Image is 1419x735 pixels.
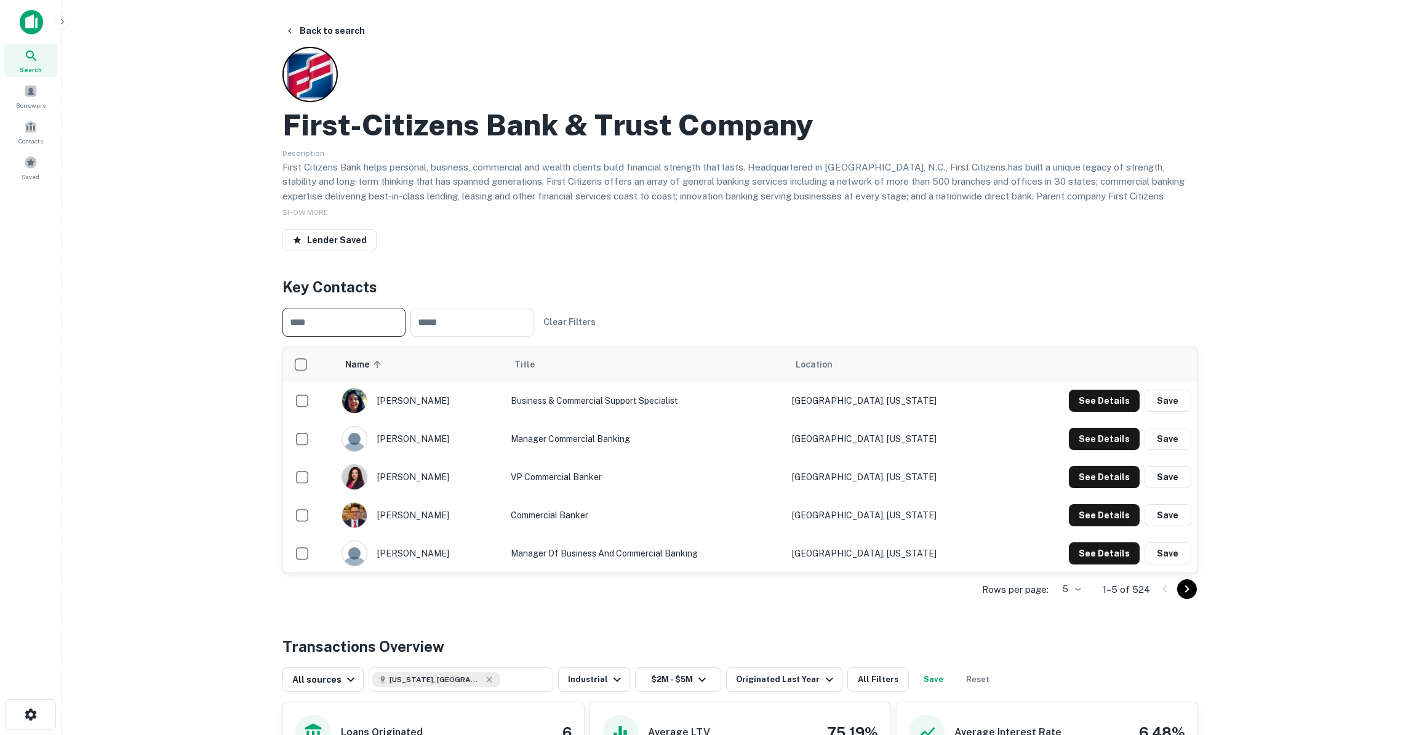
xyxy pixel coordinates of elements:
[914,667,953,692] button: Save your search to get updates of matches that match your search criteria.
[18,136,43,146] span: Contacts
[558,667,630,692] button: Industrial
[635,667,721,692] button: $2M - $5M
[282,149,324,158] span: Description
[282,635,444,657] h4: Transactions Overview
[505,420,786,458] td: Manager Commercial Banking
[514,357,551,372] span: Title
[505,458,786,496] td: VP Commercial Banker
[342,541,367,566] img: 9c8pery4andzj6ohjkjp54ma2
[505,347,786,382] th: Title
[342,540,498,566] div: [PERSON_NAME]
[1145,428,1191,450] button: Save
[342,502,498,528] div: [PERSON_NAME]
[796,357,833,372] span: Location
[1145,504,1191,526] button: Save
[1069,466,1140,488] button: See Details
[20,10,43,34] img: capitalize-icon.png
[342,503,367,528] img: 1528929610309
[390,674,482,685] span: [US_STATE], [GEOGRAPHIC_DATA]
[1177,579,1197,599] button: Go to next page
[1069,542,1140,564] button: See Details
[1069,428,1140,450] button: See Details
[22,172,40,182] span: Saved
[4,79,58,113] a: Borrowers
[1145,466,1191,488] button: Save
[282,208,328,217] span: SHOW MORE
[342,465,367,489] img: 1551823682853
[345,357,385,372] span: Name
[1053,580,1083,598] div: 5
[726,667,842,692] button: Originated Last Year
[1069,504,1140,526] button: See Details
[20,65,42,74] span: Search
[283,347,1197,572] div: scrollable content
[505,534,786,572] td: Manager of Business and Commercial Banking
[342,427,367,451] img: 9c8pery4andzj6ohjkjp54ma2
[538,311,601,333] button: Clear Filters
[786,534,1007,572] td: [GEOGRAPHIC_DATA], [US_STATE]
[786,420,1007,458] td: [GEOGRAPHIC_DATA], [US_STATE]
[958,667,997,692] button: Reset
[4,115,58,148] a: Contacts
[342,464,498,490] div: [PERSON_NAME]
[335,347,505,382] th: Name
[4,151,58,184] a: Saved
[1145,390,1191,412] button: Save
[16,100,46,110] span: Borrowers
[4,44,58,77] a: Search
[280,20,370,42] button: Back to search
[342,388,498,414] div: [PERSON_NAME]
[282,160,1198,233] p: First Citizens Bank helps personal, business, commercial and wealth clients build financial stren...
[786,458,1007,496] td: [GEOGRAPHIC_DATA], [US_STATE]
[282,276,1198,298] h4: Key Contacts
[847,667,909,692] button: All Filters
[505,496,786,534] td: Commercial Banker
[1103,582,1150,597] p: 1–5 of 524
[282,229,377,251] button: Lender Saved
[786,347,1007,382] th: Location
[292,672,358,687] div: All sources
[342,388,367,413] img: 1591915380455
[342,426,498,452] div: [PERSON_NAME]
[1069,390,1140,412] button: See Details
[282,107,813,143] h2: First-citizens Bank & Trust Company
[786,382,1007,420] td: [GEOGRAPHIC_DATA], [US_STATE]
[736,672,836,687] div: Originated Last Year
[786,496,1007,534] td: [GEOGRAPHIC_DATA], [US_STATE]
[505,382,786,420] td: Business & Commercial Support Specialist
[1145,542,1191,564] button: Save
[982,582,1049,597] p: Rows per page:
[282,667,364,692] button: All sources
